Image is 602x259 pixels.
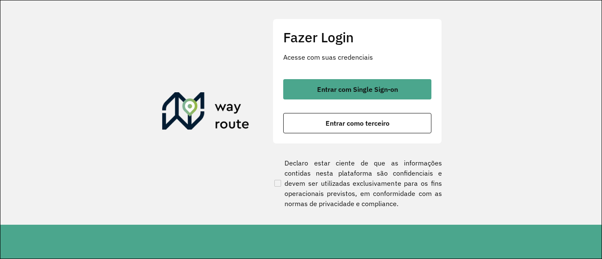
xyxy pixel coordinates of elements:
button: button [283,113,431,133]
img: Roteirizador AmbevTech [162,92,249,133]
p: Acesse com suas credenciais [283,52,431,62]
button: button [283,79,431,99]
label: Declaro estar ciente de que as informações contidas nesta plataforma são confidenciais e devem se... [273,158,442,209]
span: Entrar como terceiro [326,120,389,127]
span: Entrar com Single Sign-on [317,86,398,93]
h2: Fazer Login [283,29,431,45]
